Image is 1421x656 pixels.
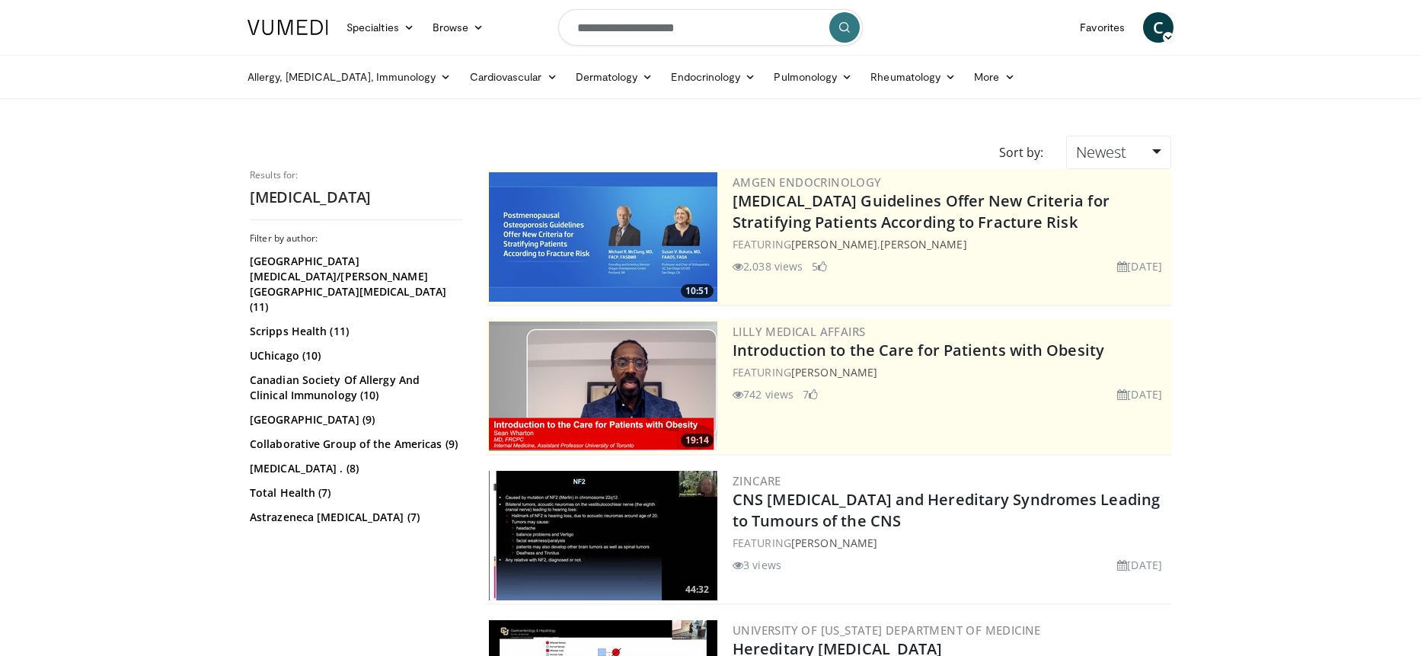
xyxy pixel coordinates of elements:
a: [MEDICAL_DATA] . (8) [250,461,459,476]
img: 7b525459-078d-43af-84f9-5c25155c8fbb.png.300x170_q85_crop-smart_upscale.jpg [489,172,717,302]
a: Allergy, [MEDICAL_DATA], Immunology [238,62,461,92]
a: Dermatology [567,62,663,92]
img: 92c7b11d-24e7-4d52-8260-74d5bf13a7a4.300x170_q85_crop-smart_upscale.jpg [489,471,717,600]
li: 3 views [733,557,781,573]
p: Results for: [250,169,463,181]
a: Rheumatology [861,62,965,92]
a: Pulmonology [765,62,861,92]
a: Astrazeneca [MEDICAL_DATA] (7) [250,510,459,525]
input: Search topics, interventions [558,9,863,46]
a: Collaborative Group of the Americas (9) [250,437,459,452]
a: ZINCARE [733,473,781,488]
a: Endocrinology [662,62,765,92]
div: FEATURING [733,364,1168,380]
img: VuMedi Logo [247,20,328,35]
a: 19:14 [489,322,717,451]
li: 5 [812,258,827,274]
a: 44:32 [489,471,717,600]
a: [PERSON_NAME] [880,237,966,251]
li: 2,038 views [733,258,803,274]
a: More [965,62,1023,92]
a: Cardiovascular [461,62,567,92]
span: 10:51 [681,284,714,298]
a: Favorites [1071,12,1134,43]
a: University of [US_STATE] Department of Medicine [733,622,1041,638]
a: [MEDICAL_DATA] Guidelines Offer New Criteria for Stratifying Patients According to Fracture Risk [733,190,1110,232]
a: Canadian Society Of Allergy And Clinical Immunology (10) [250,373,459,403]
img: acc2e291-ced4-4dd5-b17b-d06994da28f3.png.300x170_q85_crop-smart_upscale.png [489,322,717,451]
a: Browse [423,12,493,43]
span: 19:14 [681,434,714,447]
span: Newest [1076,142,1126,162]
a: Scripps Health (11) [250,324,459,339]
a: [GEOGRAPHIC_DATA] (9) [250,412,459,427]
a: Introduction to the Care for Patients with Obesity [733,340,1104,360]
a: [PERSON_NAME] [791,536,877,550]
li: 742 views [733,386,794,402]
a: CNS [MEDICAL_DATA] and Hereditary Syndromes Leading to Tumours of the CNS [733,489,1160,531]
a: UChicago (10) [250,348,459,363]
h2: [MEDICAL_DATA] [250,187,463,207]
a: Specialties [337,12,423,43]
h3: Filter by author: [250,232,463,245]
li: [DATE] [1117,557,1162,573]
a: Newest [1066,136,1171,169]
a: C [1143,12,1174,43]
li: 7 [803,386,818,402]
li: [DATE] [1117,258,1162,274]
a: [PERSON_NAME] [791,365,877,379]
a: Lilly Medical Affairs [733,324,865,339]
a: [GEOGRAPHIC_DATA][MEDICAL_DATA]/[PERSON_NAME][GEOGRAPHIC_DATA][MEDICAL_DATA] (11) [250,254,459,315]
a: Amgen Endocrinology [733,174,882,190]
span: 44:32 [681,583,714,597]
div: Sort by: [988,136,1055,169]
a: Total Health (7) [250,485,459,501]
div: FEATURING , [733,236,1168,252]
li: [DATE] [1117,386,1162,402]
a: [PERSON_NAME] [791,237,877,251]
div: FEATURING [733,535,1168,551]
a: 10:51 [489,172,717,302]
